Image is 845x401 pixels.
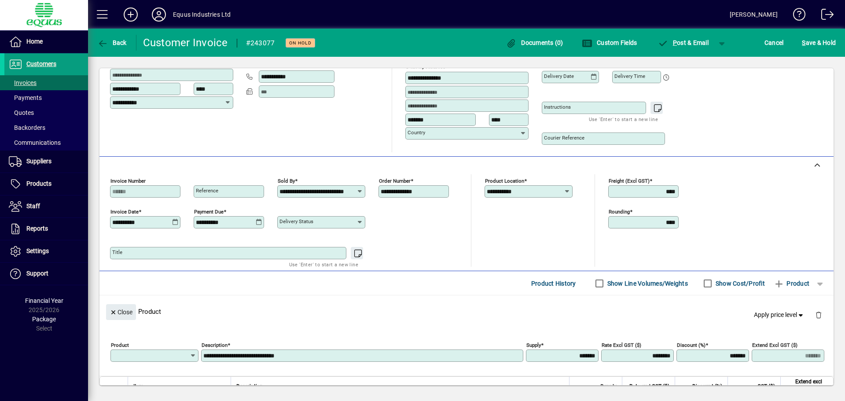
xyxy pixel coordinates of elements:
[504,35,566,51] button: Documents (0)
[653,35,713,51] button: Post & Email
[606,279,688,288] label: Show Line Volumes/Weights
[769,276,814,291] button: Product
[110,178,146,184] mat-label: Invoice number
[379,178,411,184] mat-label: Order number
[4,151,88,173] a: Suppliers
[544,104,571,110] mat-label: Instructions
[786,377,822,396] span: Extend excl GST ($)
[714,279,765,288] label: Show Cost/Profit
[614,73,645,79] mat-label: Delivery time
[673,39,677,46] span: P
[4,240,88,262] a: Settings
[503,56,517,70] a: View on map
[4,105,88,120] a: Quotes
[32,316,56,323] span: Package
[26,270,48,277] span: Support
[786,2,806,30] a: Knowledge Base
[279,218,313,224] mat-label: Delivery status
[145,7,173,22] button: Profile
[289,40,312,46] span: On hold
[236,382,263,391] span: Description
[99,295,834,327] div: Product
[602,342,641,348] mat-label: Rate excl GST ($)
[9,79,37,86] span: Invoices
[526,342,541,348] mat-label: Supply
[4,90,88,105] a: Payments
[752,342,797,348] mat-label: Extend excl GST ($)
[173,7,231,22] div: Equus Industries Ltd
[110,209,139,215] mat-label: Invoice date
[110,305,132,320] span: Close
[774,276,809,291] span: Product
[26,60,56,67] span: Customers
[629,382,669,391] span: Rate excl GST ($)
[692,382,722,391] span: Discount (%)
[26,202,40,210] span: Staff
[531,276,576,291] span: Product History
[580,35,639,51] button: Custom Fields
[517,57,531,71] button: Choose address
[677,342,705,348] mat-label: Discount (%)
[609,209,630,215] mat-label: Rounding
[4,75,88,90] a: Invoices
[278,178,295,184] mat-label: Sold by
[25,297,63,304] span: Financial Year
[730,7,778,22] div: [PERSON_NAME]
[4,135,88,150] a: Communications
[196,188,218,194] mat-label: Reference
[609,178,650,184] mat-label: Freight (excl GST)
[808,304,829,325] button: Delete
[104,308,138,316] app-page-header-button: Close
[802,39,805,46] span: S
[26,158,51,165] span: Suppliers
[117,7,145,22] button: Add
[408,129,425,136] mat-label: Country
[9,94,42,101] span: Payments
[544,135,584,141] mat-label: Courier Reference
[9,139,61,146] span: Communications
[289,259,358,269] mat-hint: Use 'Enter' to start a new line
[757,382,775,391] span: GST ($)
[95,35,129,51] button: Back
[582,39,637,46] span: Custom Fields
[800,35,838,51] button: Save & Hold
[808,311,829,319] app-page-header-button: Delete
[194,209,224,215] mat-label: Payment due
[815,2,834,30] a: Logout
[143,36,228,50] div: Customer Invoice
[485,178,524,184] mat-label: Product location
[202,342,228,348] mat-label: Description
[4,173,88,195] a: Products
[506,39,563,46] span: Documents (0)
[754,310,805,320] span: Apply price level
[600,382,617,391] span: Supply
[4,195,88,217] a: Staff
[106,304,136,320] button: Close
[9,109,34,116] span: Quotes
[658,39,709,46] span: ost & Email
[589,114,658,124] mat-hint: Use 'Enter' to start a new line
[762,35,786,51] button: Cancel
[111,342,129,348] mat-label: Product
[97,39,127,46] span: Back
[133,382,144,391] span: Item
[88,35,136,51] app-page-header-button: Back
[246,36,275,50] div: #243077
[26,180,51,187] span: Products
[4,218,88,240] a: Reports
[26,225,48,232] span: Reports
[112,249,122,255] mat-label: Title
[544,73,574,79] mat-label: Delivery date
[9,124,45,131] span: Backorders
[4,120,88,135] a: Backorders
[26,38,43,45] span: Home
[764,36,784,50] span: Cancel
[4,31,88,53] a: Home
[528,276,580,291] button: Product History
[750,307,808,323] button: Apply price level
[802,36,836,50] span: ave & Hold
[4,263,88,285] a: Support
[26,247,49,254] span: Settings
